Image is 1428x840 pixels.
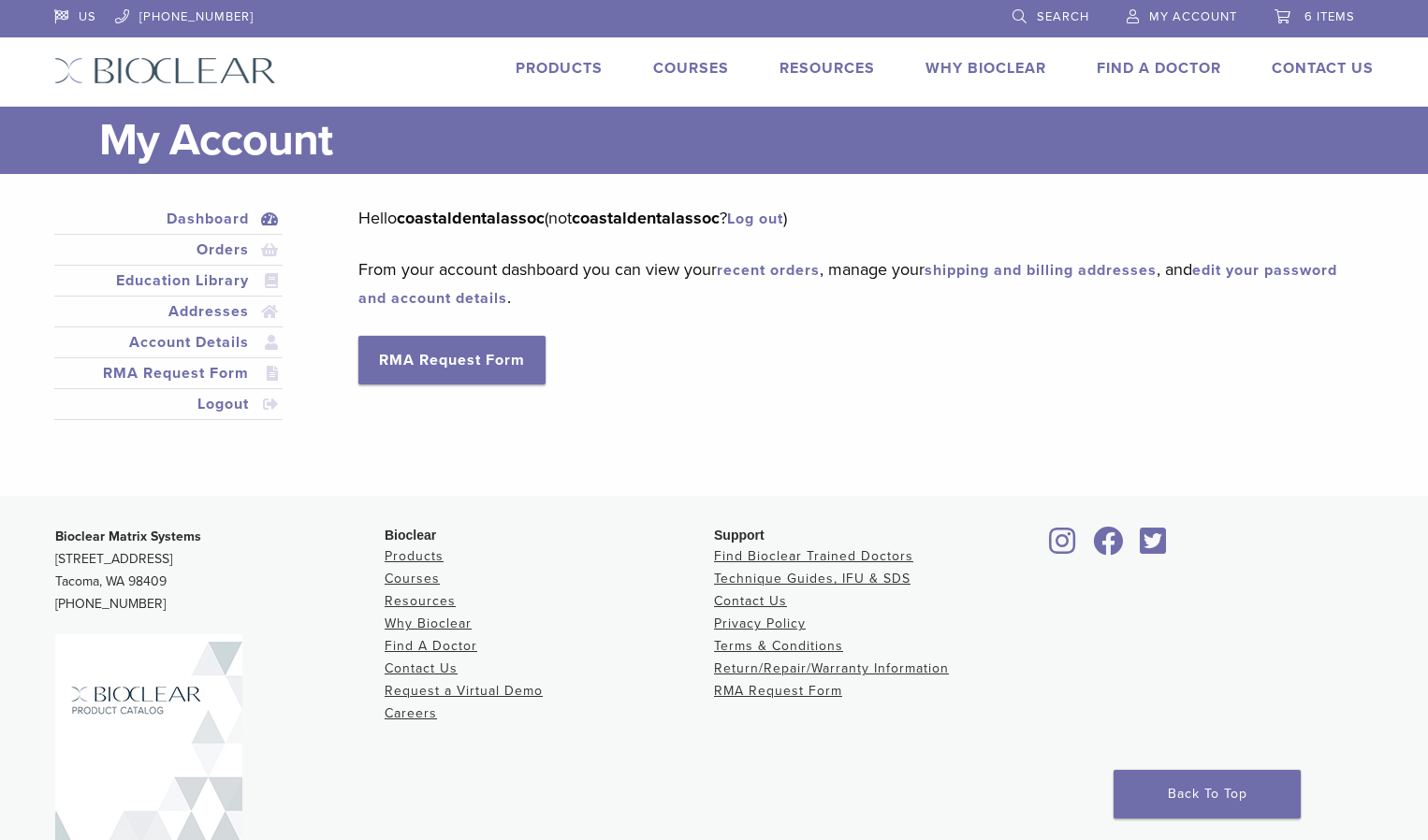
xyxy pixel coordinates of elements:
[717,261,820,280] a: recent orders
[714,660,949,676] a: Return/Repair/Warranty Information
[653,59,729,78] a: Courses
[58,208,279,230] a: Dashboard
[385,683,543,699] a: Request a Virtual Demo
[1114,770,1301,818] a: Back To Top
[1304,9,1355,24] span: 6 items
[385,638,477,654] a: Find A Doctor
[714,683,842,699] a: RMA Request Form
[58,331,279,354] a: Account Details
[58,300,279,323] a: Addresses
[1133,538,1173,557] a: Bioclear
[385,660,458,676] a: Contact Us
[54,57,276,84] img: Bioclear
[58,239,279,261] a: Orders
[58,393,279,415] a: Logout
[99,107,1374,174] h1: My Account
[572,208,720,228] strong: coastaldentalassoc
[925,59,1046,78] a: Why Bioclear
[714,548,913,564] a: Find Bioclear Trained Doctors
[1043,538,1083,557] a: Bioclear
[58,362,279,384] a: RMA Request Form
[1097,59,1221,78] a: Find A Doctor
[358,204,1346,232] p: Hello (not ? )
[358,255,1346,311] p: From your account dashboard you can view your , manage your , and .
[58,269,279,292] a: Education Library
[385,616,472,631] a: Why Bioclear
[385,593,456,609] a: Resources
[358,336,546,384] a: RMA Request Form
[54,204,283,442] nav: Account pages
[1086,538,1129,557] a: Bioclear
[385,571,440,587] a: Courses
[727,210,783,228] a: Log out
[1037,9,1089,24] span: Search
[780,59,875,78] a: Resources
[714,571,911,587] a: Technique Guides, IFU & SDS
[397,208,545,228] strong: coastaldentalassoc
[385,705,437,721] a: Careers
[714,638,843,654] a: Terms & Conditions
[55,526,385,616] p: [STREET_ADDRESS] Tacoma, WA 98409 [PHONE_NUMBER]
[714,616,806,631] a: Privacy Policy
[925,261,1157,280] a: shipping and billing addresses
[55,529,201,544] strong: Bioclear Matrix Systems
[516,59,603,78] a: Products
[714,593,787,609] a: Contact Us
[1149,9,1237,24] span: My Account
[385,528,436,543] span: Bioclear
[385,548,444,564] a: Products
[714,528,765,543] span: Support
[1272,59,1374,78] a: Contact Us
